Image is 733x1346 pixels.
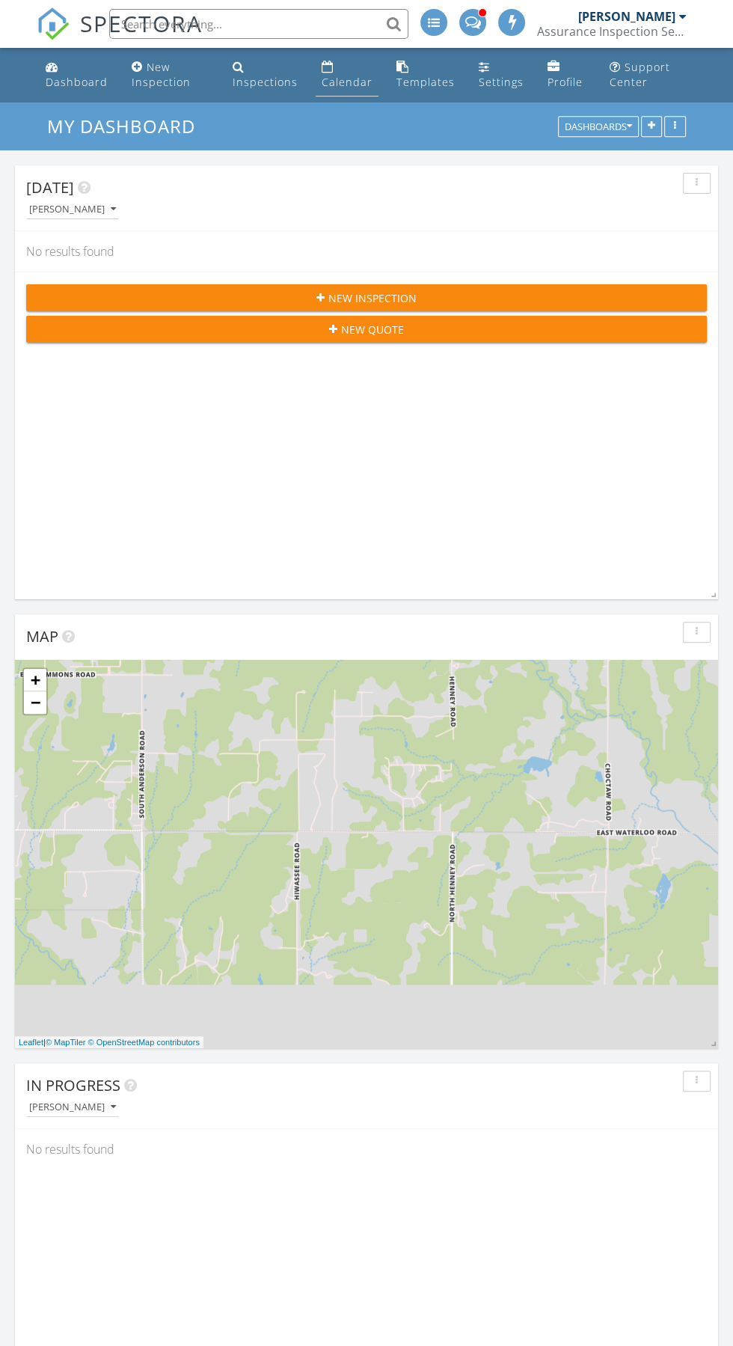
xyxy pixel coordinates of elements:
div: No results found [15,1129,718,1169]
a: Leaflet [19,1038,43,1047]
div: Dashboards [565,122,632,132]
div: New Inspection [132,60,191,89]
a: Zoom out [24,691,46,714]
button: Dashboards [558,117,639,138]
button: New Inspection [26,284,707,311]
span: SPECTORA [80,7,203,39]
a: © OpenStreetMap contributors [88,1038,200,1047]
div: Support Center [610,60,670,89]
a: Inspections [227,54,304,97]
a: Support Center [604,54,693,97]
span: New Quote [341,322,404,337]
button: New Quote [26,316,707,343]
span: New Inspection [328,290,417,306]
div: [PERSON_NAME] [29,1102,116,1113]
a: © MapTiler [46,1038,86,1047]
span: Map [26,626,58,646]
a: New Inspection [126,54,215,97]
div: Settings [479,75,524,89]
a: My Dashboard [47,114,208,138]
div: | [15,1036,203,1049]
a: Calendar [316,54,378,97]
a: Settings [473,54,530,97]
a: SPECTORA [37,20,203,52]
div: Templates [396,75,455,89]
div: [PERSON_NAME] [29,204,116,215]
button: [PERSON_NAME] [26,200,119,220]
div: [PERSON_NAME] [578,9,675,24]
div: Profile [548,75,583,89]
button: [PERSON_NAME] [26,1098,119,1118]
span: In Progress [26,1075,120,1095]
div: Assurance Inspection Services LLC [537,24,687,39]
a: Dashboard [40,54,114,97]
img: The Best Home Inspection Software - Spectora [37,7,70,40]
a: Templates [390,54,461,97]
a: Profile [542,54,592,97]
span: [DATE] [26,177,74,198]
div: Inspections [233,75,298,89]
div: Calendar [322,75,372,89]
input: Search everything... [109,9,408,39]
div: No results found [15,231,718,272]
div: Dashboard [46,75,108,89]
a: Zoom in [24,669,46,691]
